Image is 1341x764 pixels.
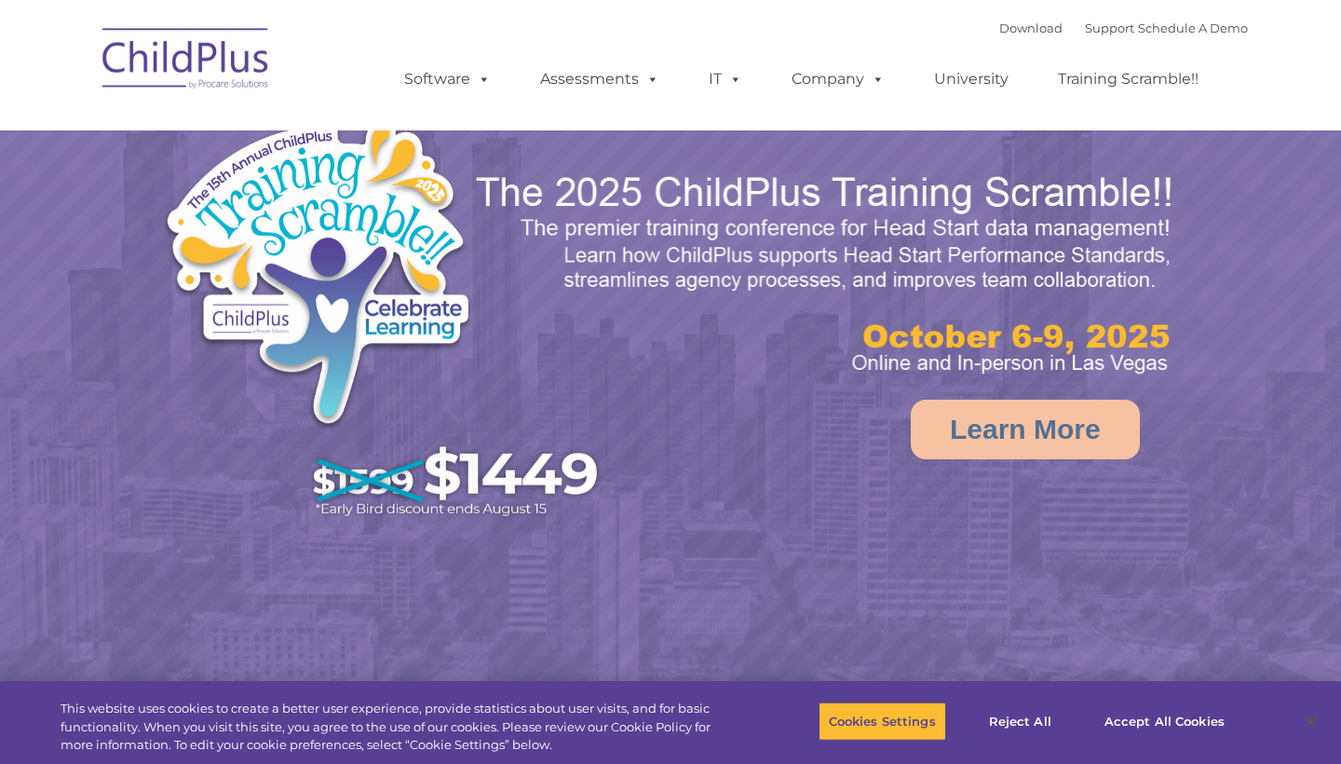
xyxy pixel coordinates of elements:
a: Training Scramble!! [1039,61,1217,98]
a: Download [999,20,1063,35]
a: Company [773,61,903,98]
a: Support [1085,20,1134,35]
a: Software [386,61,509,98]
button: Accept All Cookies [1094,702,1235,741]
div: This website uses cookies to create a better user experience, provide statistics about user visit... [61,700,738,755]
img: ChildPlus by Procare Solutions [93,15,279,108]
button: Close [1291,701,1332,742]
button: Reject All [962,702,1078,741]
a: Schedule A Demo [1138,20,1248,35]
font: | [999,20,1248,35]
a: IT [690,61,761,98]
a: Learn More [911,400,1140,459]
a: University [915,61,1027,98]
button: Cookies Settings [819,702,946,741]
a: Assessments [521,61,678,98]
